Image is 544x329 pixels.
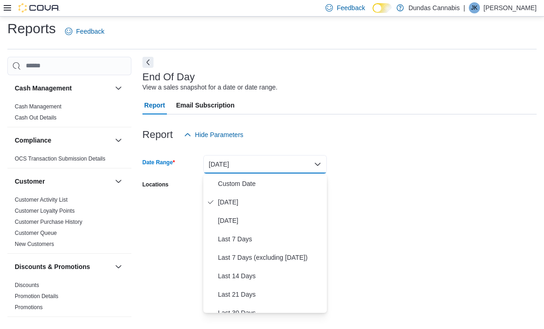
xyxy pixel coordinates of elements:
[18,3,60,12] img: Cova
[218,215,323,226] span: [DATE]
[15,262,111,271] button: Discounts & Promotions
[15,136,111,145] button: Compliance
[142,159,175,166] label: Date Range
[218,270,323,281] span: Last 14 Days
[7,19,56,38] h1: Reports
[203,155,327,173] button: [DATE]
[15,84,72,93] h3: Cash Management
[15,262,90,271] h3: Discounts & Promotions
[218,178,323,189] span: Custom Date
[15,84,111,93] button: Cash Management
[218,233,323,245] span: Last 7 Days
[113,261,124,272] button: Discounts & Promotions
[15,241,54,247] a: New Customers
[15,293,59,299] a: Promotion Details
[7,101,131,127] div: Cash Management
[218,197,323,208] span: [DATE]
[142,129,173,140] h3: Report
[408,2,460,13] p: Dundas Cannabis
[7,153,131,168] div: Compliance
[15,230,57,236] a: Customer Queue
[113,176,124,187] button: Customer
[76,27,104,36] span: Feedback
[113,135,124,146] button: Compliance
[15,103,61,110] a: Cash Management
[142,72,195,83] h3: End Of Day
[484,2,537,13] p: [PERSON_NAME]
[463,2,465,13] p: |
[144,96,165,114] span: Report
[469,2,480,13] div: Jenifer Kim
[15,156,106,162] a: OCS Transaction Submission Details
[142,57,154,68] button: Next
[61,22,108,41] a: Feedback
[218,252,323,263] span: Last 7 Days (excluding [DATE])
[15,208,75,214] a: Customer Loyalty Points
[471,2,478,13] span: JK
[113,83,124,94] button: Cash Management
[15,177,45,186] h3: Customer
[195,130,243,139] span: Hide Parameters
[15,197,68,203] a: Customer Activity List
[15,177,111,186] button: Customer
[337,3,365,12] span: Feedback
[142,181,169,188] label: Locations
[15,114,57,121] a: Cash Out Details
[15,304,43,311] a: Promotions
[142,83,278,92] div: View a sales snapshot for a date or date range.
[218,289,323,300] span: Last 21 Days
[218,307,323,318] span: Last 30 Days
[373,3,392,13] input: Dark Mode
[7,194,131,253] div: Customer
[180,126,247,144] button: Hide Parameters
[176,96,235,114] span: Email Subscription
[15,219,83,225] a: Customer Purchase History
[15,282,39,288] a: Discounts
[7,280,131,317] div: Discounts & Promotions
[15,136,51,145] h3: Compliance
[203,174,327,313] div: Select listbox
